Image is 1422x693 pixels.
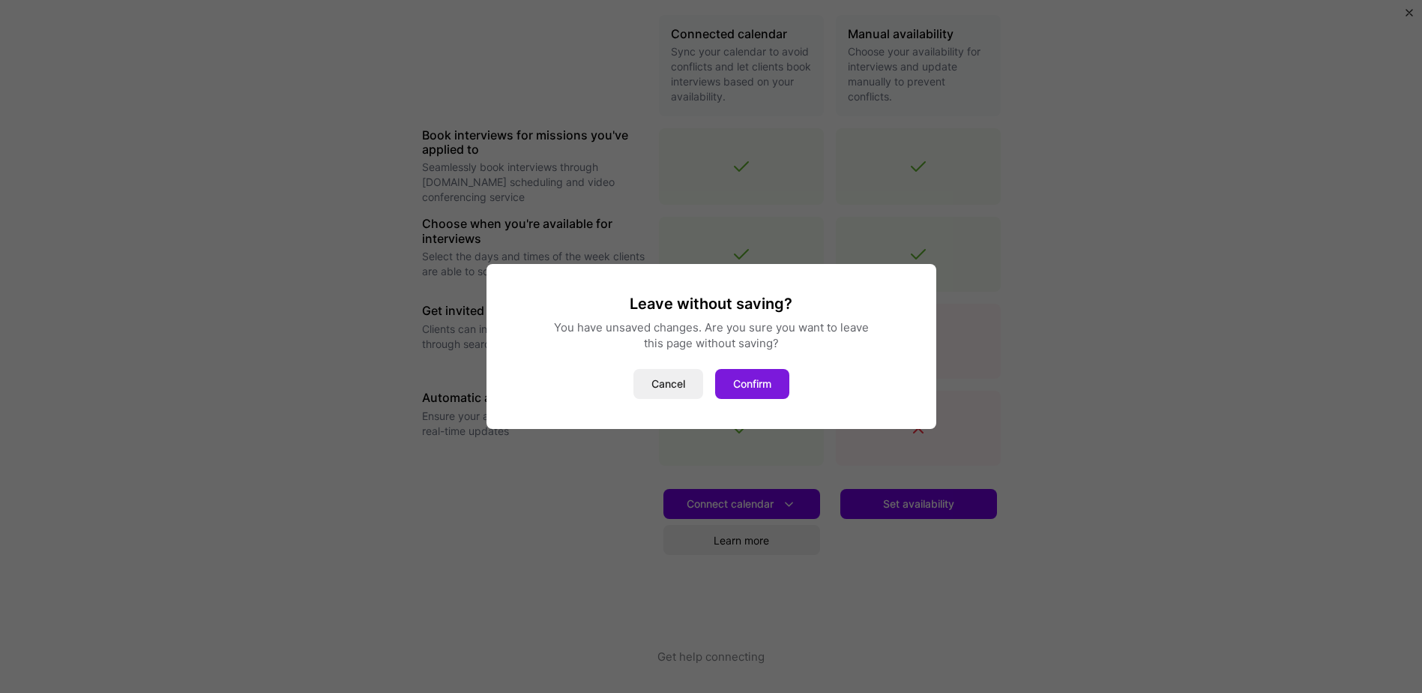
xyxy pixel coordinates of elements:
[633,369,703,399] button: Cancel
[504,294,918,313] h3: Leave without saving?
[486,264,936,429] div: modal
[504,319,918,335] div: You have unsaved changes. Are you sure you want to leave
[504,335,918,351] div: this page without saving?
[715,369,789,399] button: Confirm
